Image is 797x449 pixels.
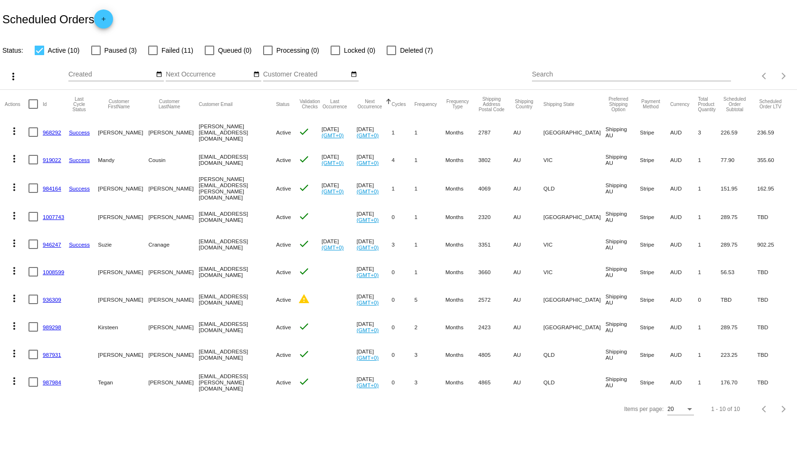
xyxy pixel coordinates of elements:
a: (GMT+0) [322,188,344,194]
a: Success [69,185,90,191]
mat-cell: 236.59 [757,118,792,146]
mat-cell: 355.60 [757,146,792,173]
mat-cell: 1 [698,341,721,368]
span: Active [276,185,291,191]
mat-cell: 151.95 [721,173,757,203]
a: (GMT+0) [357,299,379,306]
input: Customer Created [263,71,349,78]
span: Active [276,214,291,220]
mat-icon: check [298,182,310,193]
button: Change sorting for CustomerFirstName [98,99,140,109]
mat-icon: check [298,266,310,277]
mat-cell: QLD [543,341,606,368]
mat-cell: 56.53 [721,258,757,286]
mat-icon: check [298,376,310,387]
mat-cell: [DATE] [357,146,392,173]
mat-cell: QLD [543,173,606,203]
mat-cell: AU [513,368,543,396]
mat-cell: 289.75 [721,203,757,230]
mat-icon: check [298,321,310,332]
mat-cell: [EMAIL_ADDRESS][DOMAIN_NAME] [199,146,276,173]
mat-cell: 289.75 [721,313,757,341]
mat-cell: [EMAIL_ADDRESS][DOMAIN_NAME] [199,341,276,368]
mat-header-cell: Validation Checks [298,90,322,118]
mat-cell: 0 [391,313,414,341]
span: Active [276,269,291,275]
a: 989298 [43,324,61,330]
mat-cell: Suzie [98,230,148,258]
mat-cell: 77.90 [721,146,757,173]
mat-cell: [DATE] [357,258,392,286]
mat-cell: 289.75 [721,230,757,258]
span: Active [276,157,291,163]
mat-cell: 1 [698,258,721,286]
mat-cell: [EMAIL_ADDRESS][DOMAIN_NAME] [199,230,276,258]
mat-icon: add [98,16,109,27]
mat-cell: AUD [670,146,698,173]
mat-cell: 1 [391,118,414,146]
mat-cell: AUD [670,230,698,258]
mat-cell: Shipping AU [606,286,640,313]
mat-cell: [PERSON_NAME] [148,286,199,313]
mat-cell: 2423 [478,313,513,341]
button: Change sorting for ShippingCountry [513,99,535,109]
mat-cell: [DATE] [357,118,392,146]
mat-cell: Shipping AU [606,368,640,396]
mat-cell: [PERSON_NAME] [98,341,148,368]
mat-icon: check [298,126,310,137]
button: Change sorting for LastOccurrenceUtc [322,99,348,109]
mat-cell: AU [513,203,543,230]
mat-cell: Stripe [640,313,670,341]
mat-cell: [DATE] [322,118,357,146]
mat-cell: Tegan [98,368,148,396]
button: Change sorting for Id [43,101,47,107]
mat-cell: Stripe [640,173,670,203]
mat-cell: 902.25 [757,230,792,258]
mat-select: Items per page: [667,406,694,413]
input: Next Occurrence [166,71,251,78]
mat-cell: 0 [391,286,414,313]
mat-cell: [PERSON_NAME] [98,258,148,286]
button: Change sorting for CustomerEmail [199,101,233,107]
mat-cell: AU [513,313,543,341]
mat-cell: AUD [670,313,698,341]
mat-cell: 2787 [478,118,513,146]
a: (GMT+0) [357,188,379,194]
mat-icon: check [298,210,310,222]
a: (GMT+0) [322,244,344,250]
a: (GMT+0) [357,244,379,250]
mat-cell: Cousin [148,146,199,173]
span: Queued (0) [218,45,252,56]
mat-cell: [PERSON_NAME][EMAIL_ADDRESS][PERSON_NAME][DOMAIN_NAME] [199,173,276,203]
mat-cell: AUD [670,341,698,368]
mat-icon: check [298,348,310,360]
span: Locked (0) [344,45,375,56]
mat-cell: Shipping AU [606,173,640,203]
mat-cell: [EMAIL_ADDRESS][DOMAIN_NAME] [199,203,276,230]
mat-cell: [DATE] [357,203,392,230]
mat-cell: 1 [698,173,721,203]
mat-cell: TBD [757,368,792,396]
mat-icon: check [298,238,310,249]
mat-cell: [DATE] [357,341,392,368]
mat-cell: AUD [670,286,698,313]
mat-cell: VIC [543,258,606,286]
a: Success [69,157,90,163]
mat-cell: AU [513,118,543,146]
mat-cell: Months [446,146,478,173]
mat-cell: 3 [414,341,445,368]
mat-cell: 4805 [478,341,513,368]
a: 919022 [43,157,61,163]
mat-cell: [PERSON_NAME] [148,341,199,368]
mat-icon: more_vert [9,375,20,387]
mat-icon: more_vert [9,153,20,164]
mat-cell: [EMAIL_ADDRESS][PERSON_NAME][DOMAIN_NAME] [199,368,276,396]
mat-icon: more_vert [9,348,20,359]
mat-cell: AU [513,258,543,286]
mat-cell: 1 [698,146,721,173]
mat-cell: 223.25 [721,341,757,368]
mat-cell: Stripe [640,203,670,230]
button: Change sorting for Subtotal [721,96,749,112]
mat-cell: Stripe [640,368,670,396]
mat-cell: AU [513,341,543,368]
